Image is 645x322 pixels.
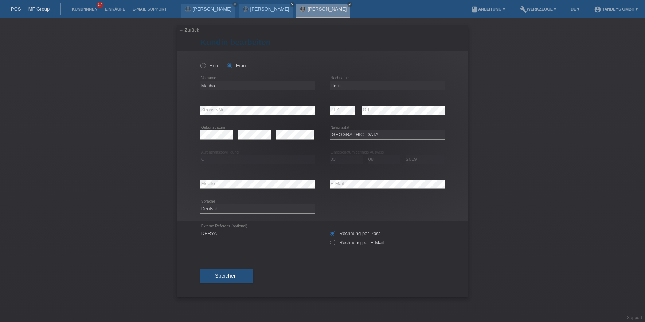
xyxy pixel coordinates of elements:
a: POS — MF Group [11,6,50,12]
a: [PERSON_NAME] [308,6,347,12]
a: Support [627,315,642,320]
a: close [290,2,295,7]
i: close [290,3,294,6]
label: Herr [200,63,219,68]
label: Rechnung per E-Mail [330,240,384,245]
button: Speichern [200,269,253,283]
i: account_circle [594,6,601,13]
a: [PERSON_NAME] [193,6,232,12]
a: [PERSON_NAME] [250,6,289,12]
input: Rechnung per Post [330,231,335,240]
a: Einkäufe [101,7,129,11]
label: Rechnung per Post [330,231,380,236]
a: bookAnleitung ▾ [467,7,508,11]
h1: Kundin bearbeiten [200,38,445,47]
a: DE ▾ [567,7,583,11]
i: close [233,3,237,6]
a: ← Zurück [179,27,199,33]
a: E-Mail Support [129,7,171,11]
a: close [232,2,238,7]
span: Speichern [215,273,238,279]
input: Herr [200,63,205,68]
input: Rechnung per E-Mail [330,240,335,249]
a: buildWerkzeuge ▾ [516,7,560,11]
i: close [348,3,352,6]
a: close [347,2,352,7]
input: Frau [227,63,232,68]
a: account_circleHandeys GmbH ▾ [590,7,641,11]
label: Frau [227,63,246,68]
i: build [520,6,527,13]
a: Kund*innen [68,7,101,11]
i: book [471,6,478,13]
span: 17 [97,2,103,8]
